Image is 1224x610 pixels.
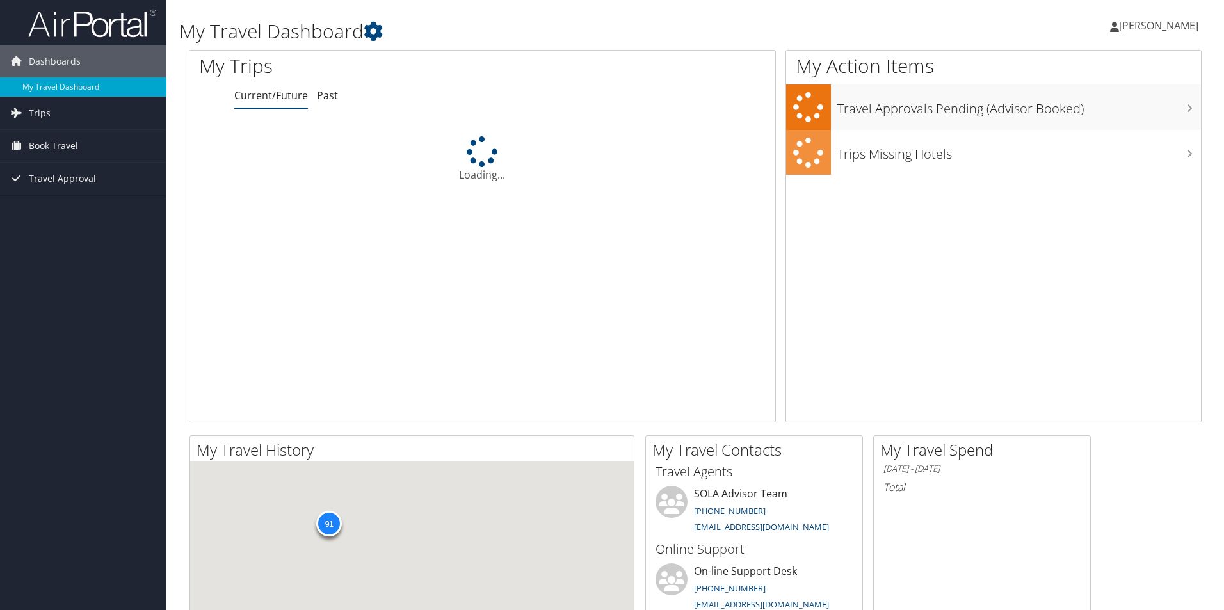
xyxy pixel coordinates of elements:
h1: My Action Items [786,52,1201,79]
h6: Total [883,480,1081,494]
a: Past [317,88,338,102]
div: Loading... [189,136,775,182]
h1: My Trips [199,52,522,79]
img: airportal-logo.png [28,8,156,38]
span: Book Travel [29,130,78,162]
h6: [DATE] - [DATE] [883,463,1081,475]
a: [EMAIL_ADDRESS][DOMAIN_NAME] [694,521,829,533]
h2: My Travel Spend [880,439,1090,461]
h3: Travel Approvals Pending (Advisor Booked) [837,93,1201,118]
a: Current/Future [234,88,308,102]
span: [PERSON_NAME] [1119,19,1198,33]
h3: Trips Missing Hotels [837,139,1201,163]
a: [EMAIL_ADDRESS][DOMAIN_NAME] [694,598,829,610]
li: SOLA Advisor Team [649,486,859,538]
span: Dashboards [29,45,81,77]
h3: Travel Agents [656,463,853,481]
span: Travel Approval [29,163,96,195]
div: 91 [316,511,342,536]
h2: My Travel Contacts [652,439,862,461]
span: Trips [29,97,51,129]
h1: My Travel Dashboard [179,18,867,45]
a: [PHONE_NUMBER] [694,582,766,594]
h3: Online Support [656,540,853,558]
h2: My Travel History [197,439,634,461]
a: Trips Missing Hotels [786,130,1201,175]
a: [PERSON_NAME] [1110,6,1211,45]
a: Travel Approvals Pending (Advisor Booked) [786,84,1201,130]
a: [PHONE_NUMBER] [694,505,766,517]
